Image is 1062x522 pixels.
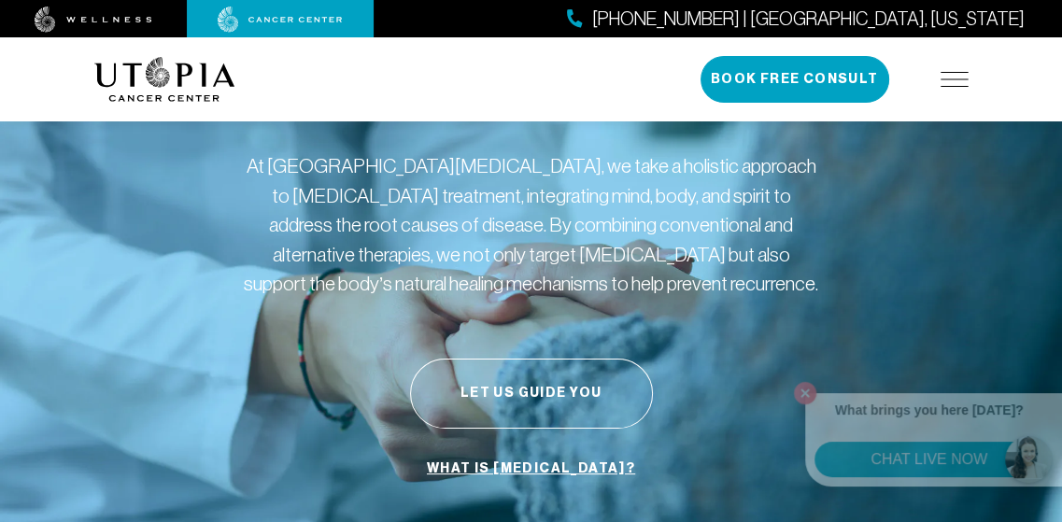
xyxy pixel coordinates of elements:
img: icon-hamburger [941,72,969,87]
p: At [GEOGRAPHIC_DATA][MEDICAL_DATA], we take a holistic approach to [MEDICAL_DATA] treatment, inte... [242,151,821,299]
a: [PHONE_NUMBER] | [GEOGRAPHIC_DATA], [US_STATE] [567,6,1025,33]
button: Book Free Consult [701,56,889,103]
a: What is [MEDICAL_DATA]? [422,451,640,487]
img: wellness [35,7,152,33]
img: logo [94,57,235,102]
span: [PHONE_NUMBER] | [GEOGRAPHIC_DATA], [US_STATE] [592,6,1025,33]
button: Let Us Guide You [410,359,653,429]
img: cancer center [218,7,343,33]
